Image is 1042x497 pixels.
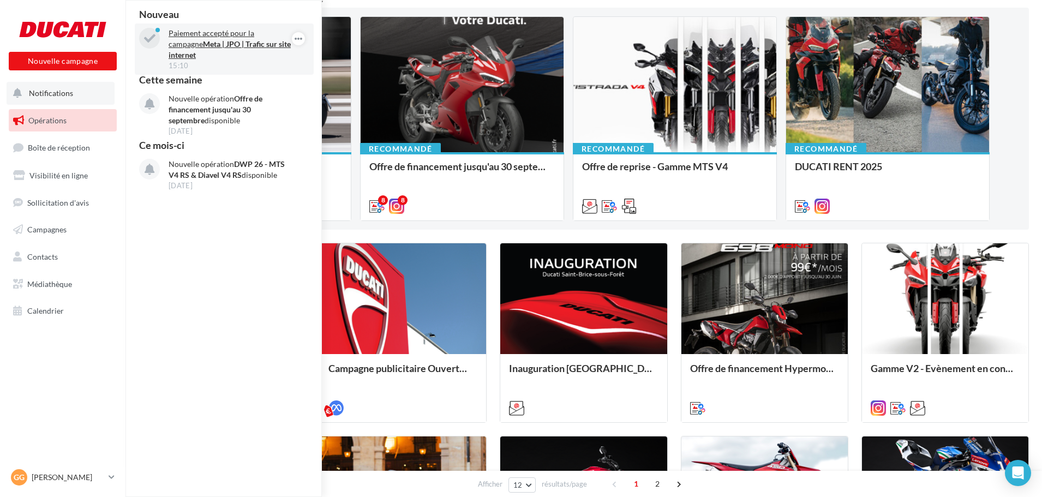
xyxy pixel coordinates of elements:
[398,195,408,205] div: 8
[328,363,477,385] div: Campagne publicitaire Ouverture
[795,161,980,183] div: DUCATI RENT 2025
[29,88,73,98] span: Notifications
[508,477,536,493] button: 12
[478,479,502,489] span: Afficher
[7,273,119,296] a: Médiathèque
[786,143,866,155] div: Recommandé
[582,161,768,183] div: Offre de reprise - Gamme MTS V4
[1005,460,1031,486] div: Open Intercom Messenger
[32,472,104,483] p: [PERSON_NAME]
[871,363,1020,385] div: Gamme V2 - Evènement en concession
[7,164,119,187] a: Visibilité en ligne
[14,472,25,483] span: Gg
[7,136,119,159] a: Boîte de réception
[29,171,88,180] span: Visibilité en ligne
[360,143,441,155] div: Recommandé
[27,252,58,261] span: Contacts
[378,195,388,205] div: 8
[7,218,119,241] a: Campagnes
[9,52,117,70] button: Nouvelle campagne
[27,279,72,289] span: Médiathèque
[627,475,645,493] span: 1
[27,197,89,207] span: Sollicitation d'avis
[7,191,119,214] a: Sollicitation d'avis
[27,306,64,315] span: Calendrier
[7,245,119,268] a: Contacts
[509,363,658,385] div: Inauguration [GEOGRAPHIC_DATA]
[28,143,90,152] span: Boîte de réception
[690,363,839,385] div: Offre de financement Hypermotard 698 Mono
[649,475,666,493] span: 2
[573,143,654,155] div: Recommandé
[27,225,67,234] span: Campagnes
[9,467,117,488] a: Gg [PERSON_NAME]
[7,300,119,322] a: Calendrier
[513,481,523,489] span: 12
[7,82,115,105] button: Notifications
[542,479,587,489] span: résultats/page
[7,109,119,132] a: Opérations
[28,116,67,125] span: Opérations
[369,161,555,183] div: Offre de financement jusqu'au 30 septembre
